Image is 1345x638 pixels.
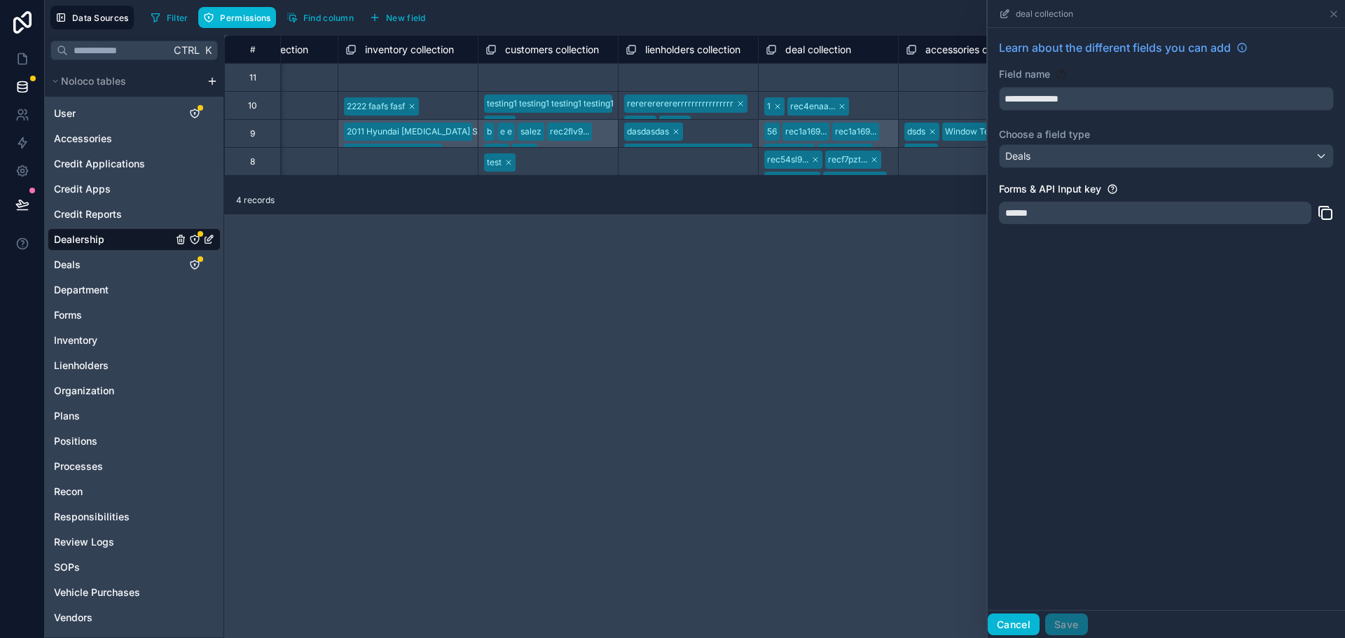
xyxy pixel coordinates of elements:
[220,13,270,23] span: Permissions
[250,156,255,167] div: 8
[303,13,354,23] span: Find column
[235,44,270,55] div: #
[999,67,1050,81] label: Field name
[248,100,257,111] div: 10
[50,6,134,29] button: Data Sources
[999,39,1231,56] span: Learn about the different fields you can add
[785,43,851,57] span: deal collection
[767,153,808,166] div: rec54sl9...
[925,43,1026,57] span: accessories collection
[505,43,599,57] span: customers collection
[72,13,129,23] span: Data Sources
[145,7,193,28] button: Filter
[198,7,281,28] a: Permissions
[999,182,1101,196] label: Forms & API Input key
[907,146,924,159] div: rere
[487,156,502,169] div: test
[826,174,873,187] div: rec3an9m...
[236,195,275,206] span: 4 records
[907,125,925,138] div: dsds
[945,125,997,138] div: Window Tent
[167,13,188,23] span: Filter
[627,97,733,110] div: rererererererrrrrrrrrrrrrrrr
[645,43,740,57] span: lienholders collection
[988,613,1040,636] button: Cancel
[198,7,275,28] button: Permissions
[999,127,1334,141] label: Choose a field type
[627,146,738,159] div: Westlake Financial Services
[203,46,213,55] span: K
[767,174,806,187] div: recf7pzt...
[790,100,835,113] div: rec4enaa...
[627,125,669,138] div: dasdasdas
[364,7,431,28] button: New field
[282,7,359,28] button: Find column
[249,72,256,83] div: 11
[172,41,201,59] span: Ctrl
[250,128,255,139] div: 9
[828,153,867,166] div: recf7pzt...
[347,100,405,113] div: 2222 faafs fasf
[487,97,614,110] div: testing1 testing1 testing1 testing1
[386,13,426,23] span: New field
[487,118,502,131] div: test
[767,100,771,113] div: 1
[662,118,677,131] div: tst2
[999,39,1248,56] a: Learn about the different fields you can add
[1005,149,1030,163] span: Deals
[365,43,454,57] span: inventory collection
[999,144,1334,168] button: Deals
[627,118,642,131] div: 554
